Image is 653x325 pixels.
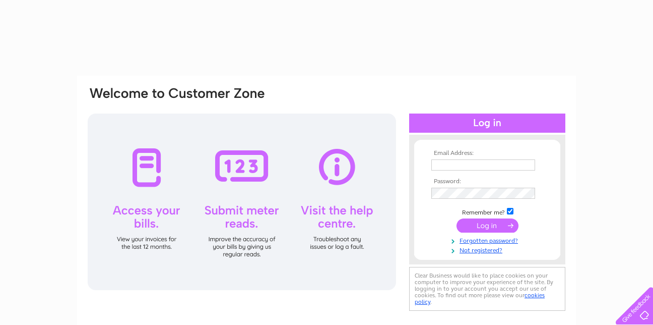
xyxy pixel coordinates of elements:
[415,292,545,305] a: cookies policy
[429,178,546,185] th: Password:
[429,150,546,157] th: Email Address:
[409,267,565,311] div: Clear Business would like to place cookies on your computer to improve your experience of the sit...
[429,206,546,216] td: Remember me?
[431,245,546,254] a: Not registered?
[431,235,546,245] a: Forgotten password?
[456,219,518,233] input: Submit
